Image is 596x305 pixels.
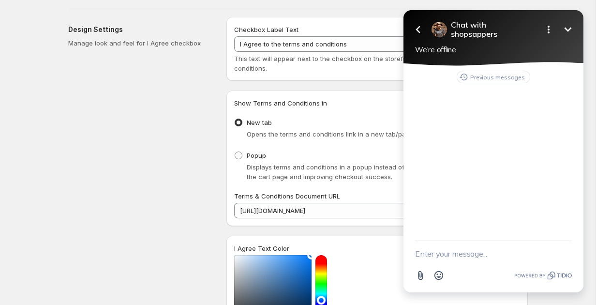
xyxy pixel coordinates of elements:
span: Popup [247,152,266,159]
span: Displays terms and conditions in a popup instead of a new page, keeping customers on the cart pag... [247,163,514,181]
span: Chat with [60,20,144,30]
span: Terms & Conditions Document URL [234,192,340,200]
span: Checkbox Label Text [234,26,298,33]
button: Minimize [167,20,187,39]
a: Powered by Tidio. [123,270,181,281]
button: Open options [148,20,167,39]
h2: shopsappers [60,20,144,39]
input: https://yourstoredomain.com/termsandconditions.html [234,203,520,218]
textarea: New message [24,241,181,266]
h2: Design Settings [68,25,211,34]
span: Opens the terms and conditions link in a new tab/page instead of a popup. [247,130,475,138]
span: New tab [247,119,272,126]
span: We're offline [24,45,65,54]
label: I Agree Text Color [234,244,289,253]
button: Open Emoji picker [39,266,57,285]
span: This text will appear next to the checkbox on the storefront for agreeing to terms and conditions. [234,55,495,72]
p: Manage look and feel for I Agree checkbox [68,38,211,48]
button: Previous messages [66,71,139,83]
span: Show Terms and Conditions in [234,99,327,107]
button: Attach file button [20,266,39,285]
